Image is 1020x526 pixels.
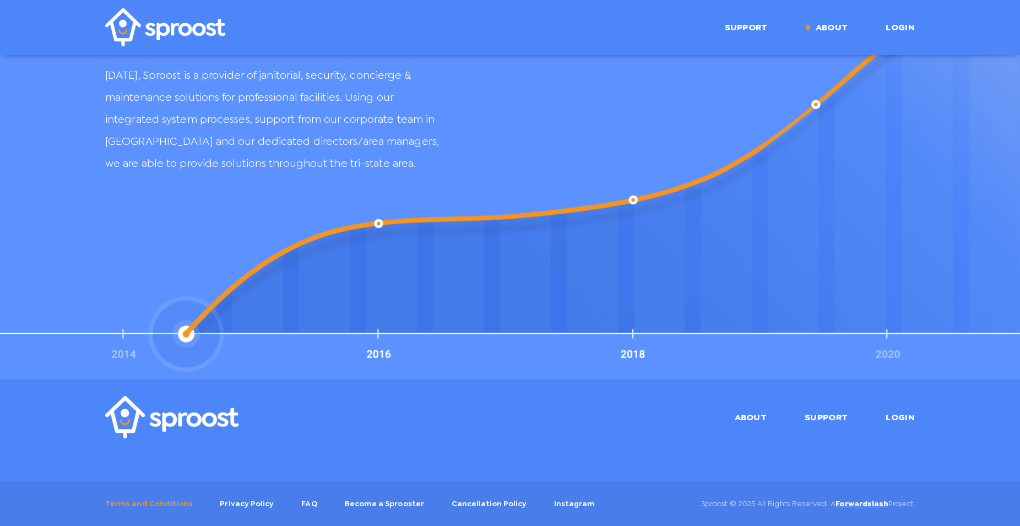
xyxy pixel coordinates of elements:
[105,8,226,47] img: Sproost
[105,64,440,174] p: [DATE], Sproost is a provider of janitorial, security, concierge & maintenance solutions for prof...
[835,498,889,508] a: Forwardslash
[301,498,317,508] a: FAQ
[220,498,274,508] a: Privacy Policy
[886,412,915,422] a: login
[735,412,767,422] a: About
[725,22,768,32] a: Support
[806,22,848,32] a: About
[105,396,239,438] img: Sproost
[452,499,527,508] a: Cancellation Policy
[105,498,192,508] a: Terms and Conditions
[826,498,828,508] span: |
[805,412,848,422] a: Support
[886,22,915,32] a: Login
[831,498,915,508] span: A Project.
[701,499,915,508] p: Sproost © 2025 All Rights Reserved
[554,498,595,508] a: Instagram
[345,498,424,508] a: Become a Sprooster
